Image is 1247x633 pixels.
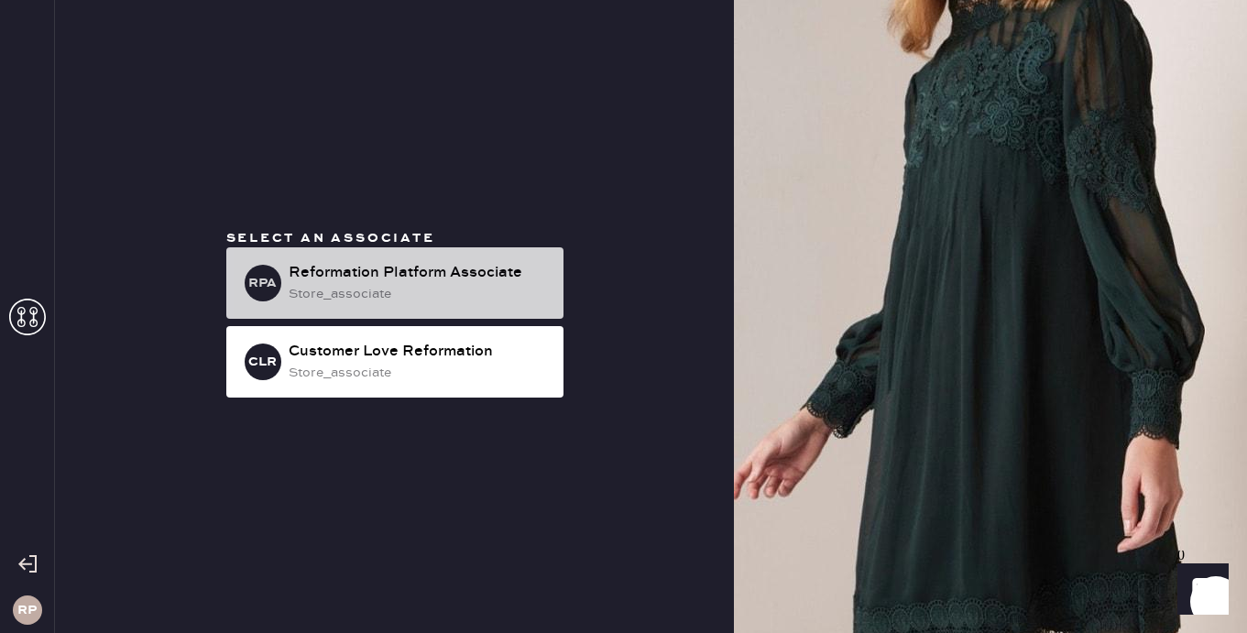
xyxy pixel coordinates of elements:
h3: RPA [248,277,277,289]
iframe: Front Chat [1160,551,1239,629]
div: Reformation Platform Associate [289,262,549,284]
div: store_associate [289,363,549,383]
div: store_associate [289,284,549,304]
h3: RP [17,604,37,617]
span: Select an associate [226,230,435,246]
h3: CLR [248,355,277,368]
div: Customer Love Reformation [289,341,549,363]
